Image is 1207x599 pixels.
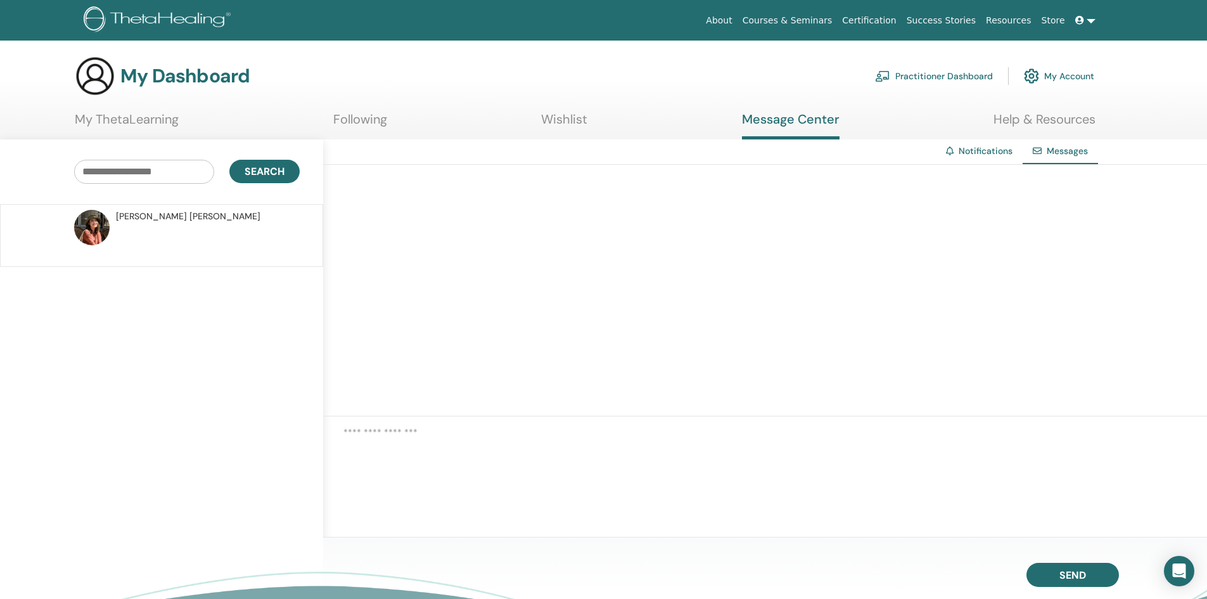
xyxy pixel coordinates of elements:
a: Following [333,112,387,136]
img: cog.svg [1024,65,1039,87]
a: My ThetaLearning [75,112,179,136]
a: Wishlist [541,112,587,136]
span: Send [1059,569,1086,582]
h3: My Dashboard [120,65,250,87]
button: Send [1026,563,1119,587]
a: Resources [981,9,1037,32]
button: Search [229,160,300,183]
a: Success Stories [902,9,981,32]
img: default.jpg [74,210,110,245]
a: Store [1037,9,1070,32]
img: logo.png [84,6,235,35]
a: Help & Resources [993,112,1095,136]
a: Courses & Seminars [738,9,838,32]
a: About [701,9,737,32]
img: generic-user-icon.jpg [75,56,115,96]
a: Notifications [959,145,1012,157]
a: Practitioner Dashboard [875,62,993,90]
a: Message Center [742,112,840,139]
span: Messages [1047,145,1088,157]
span: [PERSON_NAME] [PERSON_NAME] [116,210,260,223]
span: Search [245,165,284,178]
a: Certification [837,9,901,32]
img: chalkboard-teacher.svg [875,70,890,82]
a: My Account [1024,62,1094,90]
div: Open Intercom Messenger [1164,556,1194,586]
